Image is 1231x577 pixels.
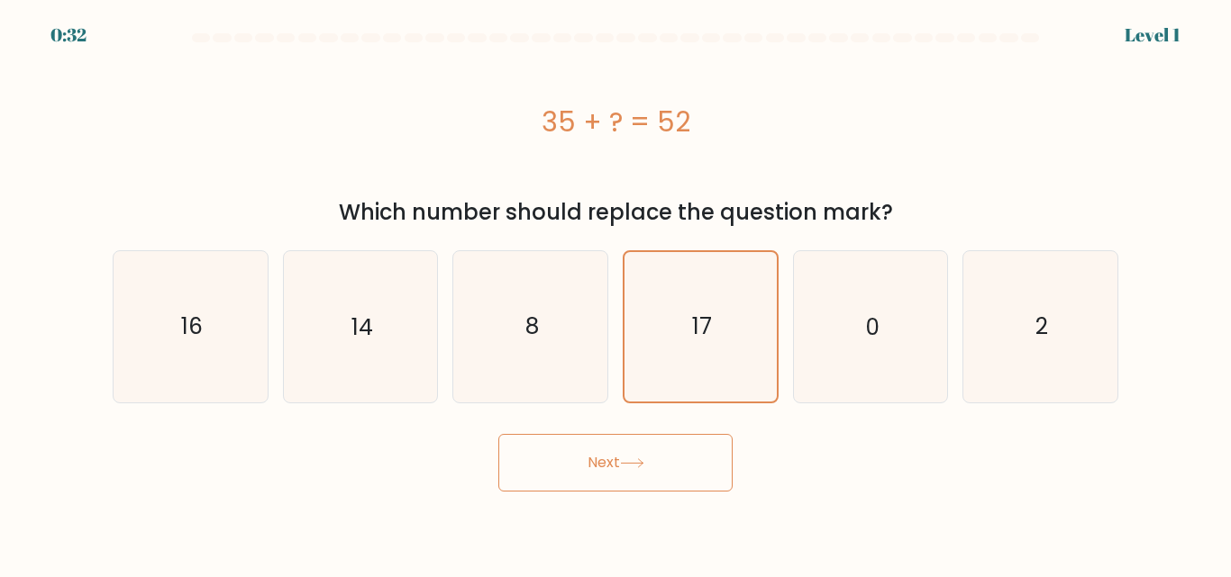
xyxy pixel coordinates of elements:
[525,311,539,342] text: 8
[1035,311,1048,342] text: 2
[123,196,1108,229] div: Which number should replace the question mark?
[865,311,880,342] text: 0
[113,102,1118,142] div: 35 + ? = 52
[1125,22,1181,49] div: Level 1
[351,311,373,342] text: 14
[498,434,733,491] button: Next
[181,311,203,342] text: 16
[50,22,87,49] div: 0:32
[692,311,712,342] text: 17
